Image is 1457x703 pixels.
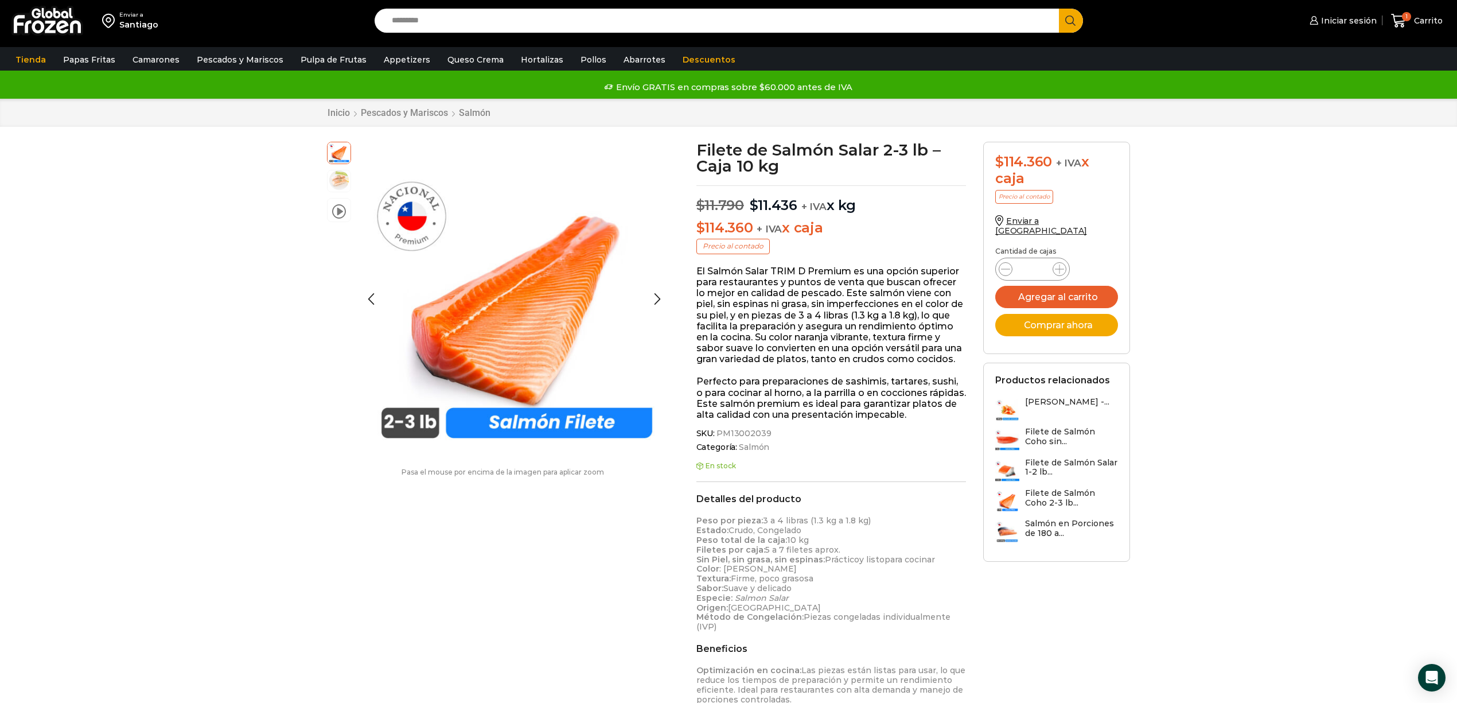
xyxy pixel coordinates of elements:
nav: Breadcrumb [327,107,491,118]
p: Pasa el mouse por encima de la imagen para aplicar zoom [327,468,679,476]
div: Santiago [119,19,158,30]
h2: Beneficios [696,643,967,654]
div: x caja [995,154,1118,187]
h3: Filete de Salmón Coho sin... [1025,427,1118,446]
span: + IVA [757,223,782,235]
span: Práctic [825,554,854,565]
a: Queso Crema [442,49,509,71]
button: Comprar ahora [995,314,1118,336]
p: x caja [696,220,967,236]
span: 1 [1402,12,1411,21]
a: Hortalizas [515,49,569,71]
a: Salmón en Porciones de 180 a... [995,519,1118,543]
a: Papas Fritas [57,49,121,71]
h3: Filete de Salmón Coho 2-3 lb... [1025,488,1118,508]
strong: Optimización en cocina: [696,665,801,675]
p: Precio al contado [995,190,1053,204]
h2: Productos relacionados [995,375,1110,386]
strong: Peso total de la caja: [696,535,787,545]
span: o [879,554,885,565]
a: Filete de Salmón Salar 1-2 lb... [995,458,1118,483]
a: Filete de Salmón Coho 2-3 lb... [995,488,1118,513]
span: + IVA [801,201,827,212]
a: Filete de Salmón Coho sin... [995,427,1118,452]
div: 1 / 3 [357,142,672,457]
span: $ [696,219,705,236]
a: Abarrotes [618,49,671,71]
strong: Textura: [696,573,731,584]
bdi: 11.436 [750,197,797,213]
em: Salmon Salar [735,593,789,603]
span: $ [696,197,705,213]
div: Enviar a [119,11,158,19]
p: x kg [696,185,967,214]
span: + IVA [1056,157,1081,169]
a: 1 Carrito [1388,7,1446,34]
img: address-field-icon.svg [102,11,119,30]
p: Cantidad de cajas [995,247,1118,255]
a: Inicio [327,107,350,118]
strong: Filetes por caja: [696,545,765,555]
span: o [854,554,859,565]
strong: Estado: [696,525,728,535]
span: y list [859,554,879,565]
strong: Especie: [696,593,733,603]
p: 3 a 4 libras (1.3 kg a 1.8 kg) Crudo, Congelado 10 kg 5 a 7 filetes aprox. : [PERSON_NAME] Firme,... [696,516,967,632]
strong: Método de Congelación: [696,612,804,622]
a: Pollos [575,49,612,71]
span: SKU: [696,429,967,438]
a: Enviar a [GEOGRAPHIC_DATA] [995,216,1087,236]
a: Iniciar sesión [1307,9,1377,32]
h3: [PERSON_NAME] -... [1025,397,1109,407]
p: Perfecto para preparaciones de sashimis, tartares, sushi, o para cocinar al horno, a la parrilla ... [696,376,967,420]
button: Agregar al carrito [995,286,1118,308]
p: Precio al contado [696,239,770,254]
a: Appetizers [378,49,436,71]
h2: Detalles del producto [696,494,967,504]
a: Salmón [737,442,769,452]
bdi: 114.360 [995,153,1052,170]
h3: Salmón en Porciones de 180 a... [1025,519,1118,538]
span: $ [995,153,1004,170]
p: En stock [696,462,967,470]
img: salmon-2-3 [357,142,672,457]
span: Carrito [1411,15,1443,26]
p: El Salmón Salar TRIM D Premium es una opción superior para restaurantes y puntos de venta que bus... [696,266,967,365]
span: Iniciar sesión [1318,15,1377,26]
span: Categoría: [696,442,967,452]
a: Descuentos [677,49,741,71]
span: $ [750,197,758,213]
strong: Sin Piel, sin grasa, sin espinas: [696,554,825,565]
a: Pescados y Mariscos [191,49,289,71]
span: plato-salmon [328,169,350,192]
h1: Filete de Salmón Salar 2-3 lb – Caja 10 kg [696,142,967,174]
button: Search button [1059,9,1083,33]
span: PM13002039 [715,429,772,438]
div: Open Intercom Messenger [1418,664,1446,692]
h3: Filete de Salmón Salar 1-2 lb... [1025,458,1118,477]
a: Salmón [458,107,491,118]
strong: Peso por pieza: [696,515,763,526]
a: Pulpa de Frutas [295,49,372,71]
strong: Origen: [696,603,728,613]
span: para c [885,554,909,565]
a: Camarones [127,49,185,71]
div: Next slide [643,285,672,313]
input: Product quantity [1022,261,1043,277]
a: Pescados y Mariscos [360,107,449,118]
div: Previous slide [357,285,385,313]
a: [PERSON_NAME] -... [995,397,1109,421]
strong: Color [696,564,719,574]
a: Tienda [10,49,52,71]
span: o [909,554,914,565]
bdi: 11.790 [696,197,744,213]
strong: Sabor: [696,583,723,593]
span: cinar [914,554,935,565]
bdi: 114.360 [696,219,753,236]
span: salmon-2-3 [328,141,350,164]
